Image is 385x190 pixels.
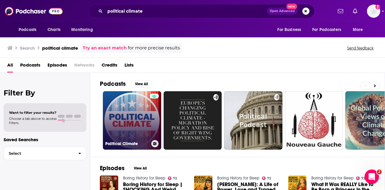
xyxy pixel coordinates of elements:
[267,177,271,180] span: 72
[19,26,36,34] span: Podcasts
[375,5,380,9] svg: Add a profile image
[367,5,380,18] span: Logged in as cgiron
[128,45,180,51] span: for more precise results
[83,45,127,51] a: Try an exact match
[277,26,301,34] span: For Business
[311,176,354,181] a: Boring History for Sleep
[105,6,267,16] input: Search podcasts, credits, & more...
[262,176,271,180] a: 72
[349,24,371,36] button: open menu
[273,24,309,36] button: open menu
[100,80,126,88] h2: Podcasts
[74,60,94,73] span: Networks
[377,170,382,174] span: 2
[270,10,295,13] span: Open Advanced
[308,24,350,36] button: open menu
[9,117,57,125] span: Choose a tab above to access filters.
[345,45,375,51] button: Send feedback
[100,164,151,172] a: EpisodesView All
[335,6,346,16] a: Show notifications dropdown
[123,176,165,181] a: Boring History for Sleep
[129,165,151,172] button: View All
[131,80,152,88] button: View All
[48,26,60,34] span: Charts
[7,60,13,73] a: All
[105,141,149,146] h3: Political Climate
[4,89,86,97] h2: Filter By
[100,80,152,88] a: PodcastsView All
[103,91,161,150] a: Political Climate
[350,6,360,16] a: Show notifications dropdown
[44,24,64,36] a: Charts
[42,45,78,51] h3: political climate
[168,176,177,180] a: 72
[4,151,73,155] span: Select
[4,137,86,142] p: Saved Searches
[173,177,177,180] span: 72
[48,60,67,73] a: Episodes
[20,45,35,51] h3: Search
[367,5,380,18] img: User Profile
[14,24,44,36] button: open menu
[361,177,365,180] span: 72
[5,5,63,17] img: Podchaser - Follow, Share and Rate Podcasts
[9,111,57,115] span: Want to filter your results?
[217,176,260,181] a: Boring History for Sleep
[4,147,86,160] button: Select
[67,24,100,36] button: open menu
[100,164,125,172] h2: Episodes
[353,26,363,34] span: More
[125,60,134,73] a: Lists
[312,26,341,34] span: For Podcasters
[365,170,379,184] iframe: Intercom live chat
[367,5,380,18] button: Show profile menu
[20,60,40,73] a: Podcasts
[286,4,297,9] span: New
[71,26,93,34] span: Monitoring
[356,176,365,180] a: 72
[267,8,297,15] button: Open AdvancedNew
[102,60,117,73] a: Credits
[88,4,315,18] div: Search podcasts, credits, & more...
